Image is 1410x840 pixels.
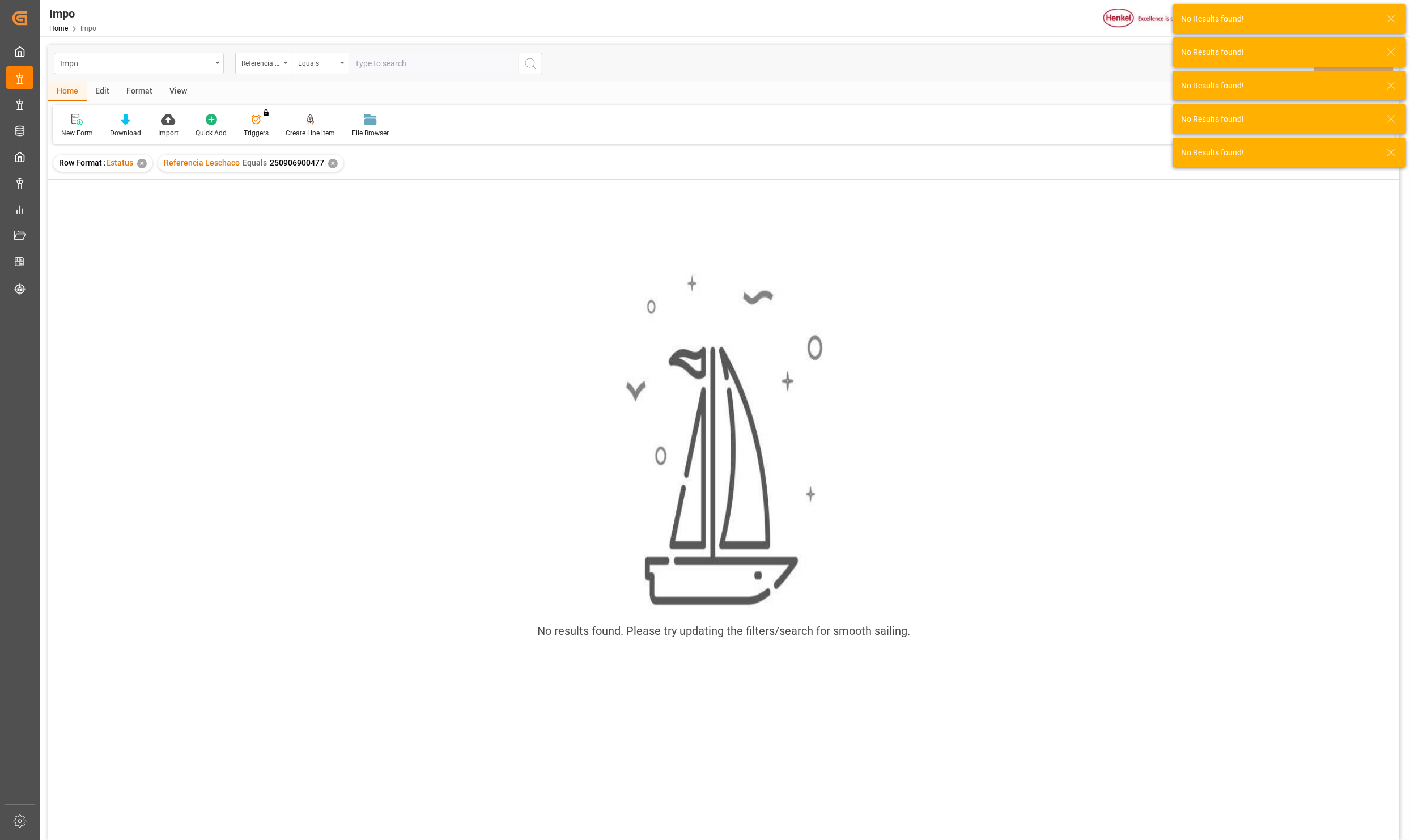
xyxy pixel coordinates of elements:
div: New Form [61,128,93,138]
div: No Results found! [1181,113,1376,125]
span: Row Format : [59,158,106,167]
div: Impo [60,56,211,70]
button: open menu [54,53,224,74]
div: Referencia Leschaco [241,56,280,69]
img: smooth_sailing.jpeg [625,273,823,609]
div: Edit [87,82,118,101]
div: Impo [49,5,96,22]
div: Home [48,82,87,101]
button: search button [519,53,542,74]
input: Type to search [349,53,519,74]
span: Referencia Leschaco [164,158,240,167]
div: No Results found! [1181,46,1376,58]
div: File Browser [352,128,389,138]
div: No Results found! [1181,80,1376,92]
div: No results found. Please try updating the filters/search for smooth sailing. [537,622,910,639]
div: ✕ [328,159,338,168]
div: Create Line item [286,128,335,138]
div: Format [118,82,161,101]
div: Download [110,128,141,138]
img: Henkel%20logo.jpg_1689854090.jpg [1103,9,1199,28]
button: open menu [235,53,292,74]
span: 250906900477 [270,158,324,167]
div: ✕ [137,159,147,168]
div: Equals [298,56,337,69]
div: No Results found! [1181,13,1376,25]
div: Quick Add [196,128,227,138]
div: Import [158,128,179,138]
a: Home [49,24,68,32]
span: Estatus [106,158,133,167]
span: Equals [243,158,267,167]
div: No Results found! [1181,147,1376,159]
button: open menu [292,53,349,74]
div: View [161,82,196,101]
